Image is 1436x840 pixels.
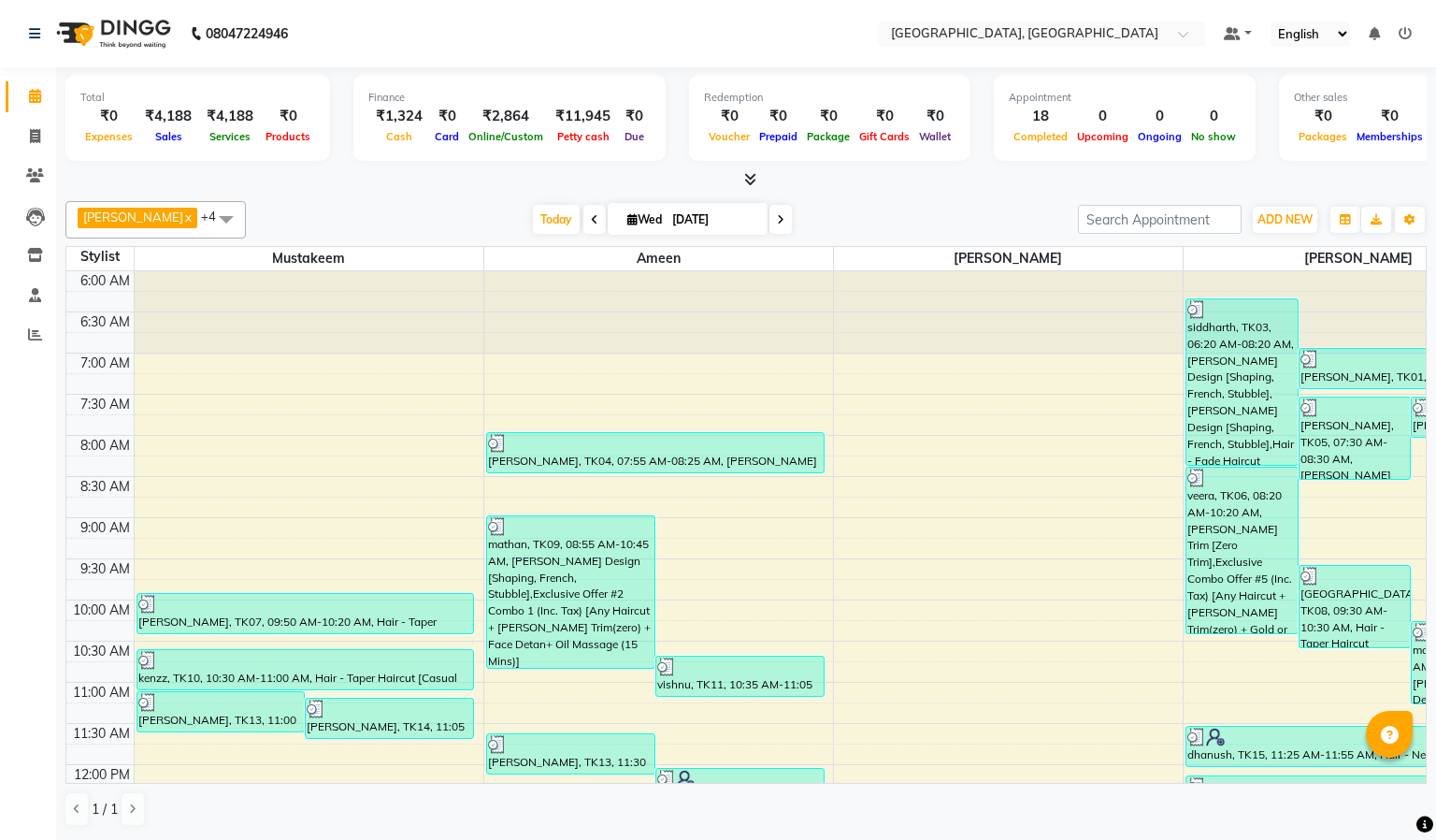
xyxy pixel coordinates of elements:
[1294,130,1352,143] span: Packages
[618,106,651,127] div: ₹0
[137,692,305,731] div: [PERSON_NAME], TK13, 11:00 AM-11:30 AM, Hair - Little Champ [Boys Haircut - Below 7 years]
[368,90,651,106] div: Finance
[77,518,134,538] div: 9:00 AM
[77,436,134,456] div: 8:00 AM
[137,650,474,689] div: kenzz, TK10, 10:30 AM-11:00 AM, Hair - Taper Haircut [Casual and Professional]
[834,247,1183,270] span: [PERSON_NAME]
[914,106,955,127] div: ₹0
[77,395,134,414] div: 7:30 AM
[69,724,134,744] div: 11:30 AM
[77,271,134,291] div: 6:00 AM
[430,106,464,127] div: ₹0
[623,212,667,226] span: Wed
[1009,130,1072,143] span: Completed
[464,130,548,143] span: Online/Custom
[464,106,548,127] div: ₹2,864
[381,130,417,143] span: Cash
[1186,468,1298,633] div: veera, TK06, 08:20 AM-10:20 AM, [PERSON_NAME] Trim [Zero Trim],Exclusive Combo Offer #5 (Inc. Tax...
[620,130,649,143] span: Due
[137,594,474,633] div: [PERSON_NAME], TK07, 09:50 AM-10:20 AM, Hair - Taper Haircut [Casual and Professional]
[656,657,824,696] div: vishnu, TK11, 10:35 AM-11:05 AM, [PERSON_NAME] Design [Shaping, French, Stubble]
[80,130,137,143] span: Expenses
[802,106,854,127] div: ₹0
[1186,130,1241,143] span: No show
[1072,106,1133,127] div: 0
[137,106,199,127] div: ₹4,188
[77,477,134,497] div: 8:30 AM
[1352,106,1428,127] div: ₹0
[854,106,914,127] div: ₹0
[261,130,315,143] span: Products
[201,209,230,224] span: +4
[1186,299,1298,465] div: siddharth, TK03, 06:20 AM-08:20 AM, [PERSON_NAME] Design [Shaping, French, Stubble],[PERSON_NAME]...
[205,130,255,143] span: Services
[306,699,473,738] div: [PERSON_NAME], TK14, 11:05 AM-11:35 AM, Hair - New Look [Change of Style]
[802,130,854,143] span: Package
[487,433,824,472] div: [PERSON_NAME], TK04, 07:55 AM-08:25 AM, [PERSON_NAME] Design [Shaping, French, Stubble]
[69,601,134,620] div: 10:00 AM
[754,106,802,127] div: ₹0
[1352,130,1428,143] span: Memberships
[1300,398,1411,479] div: [PERSON_NAME], TK05, 07:30 AM-08:30 AM, [PERSON_NAME] Design [Shaping, French, Stubble],Hair - Ta...
[704,130,754,143] span: Voucher
[548,106,618,127] div: ₹11,945
[77,559,134,579] div: 9:30 AM
[92,800,118,819] span: 1 / 1
[1257,212,1313,226] span: ADD NEW
[1009,106,1072,127] div: 18
[1300,566,1411,647] div: [GEOGRAPHIC_DATA], TK08, 09:30 AM-10:30 AM, Hair - Taper Haircut [Casual and Professional],Hair -...
[1253,207,1317,233] button: ADD NEW
[914,130,955,143] span: Wallet
[135,247,483,270] span: Mustakeem
[1294,106,1352,127] div: ₹0
[206,7,288,60] b: 08047224946
[83,210,183,224] span: [PERSON_NAME]
[487,734,654,774] div: [PERSON_NAME], TK13, 11:30 AM-12:00 PM, Hair - Little Champ [Boys Haircut - Below 7 years]
[261,106,315,127] div: ₹0
[1186,106,1241,127] div: 0
[1133,130,1186,143] span: Ongoing
[484,247,833,270] span: Ameen
[368,106,430,127] div: ₹1,324
[487,516,654,668] div: mathan, TK09, 08:55 AM-10:45 AM, [PERSON_NAME] Design [Shaping, French, Stubble],Exclusive Offer ...
[69,642,134,661] div: 10:30 AM
[704,90,955,106] div: Redemption
[1078,205,1242,234] input: Search Appointment
[704,106,754,127] div: ₹0
[199,106,261,127] div: ₹4,188
[69,683,134,702] div: 11:00 AM
[533,205,580,234] span: Today
[66,247,134,267] div: Stylist
[1072,130,1133,143] span: Upcoming
[553,130,614,143] span: Petty cash
[430,130,464,143] span: Card
[1009,90,1241,106] div: Appointment
[754,130,802,143] span: Prepaid
[667,206,760,234] input: 2025-09-03
[151,130,187,143] span: Sales
[77,354,134,373] div: 7:00 AM
[70,765,134,785] div: 12:00 PM
[80,90,315,106] div: Total
[854,130,914,143] span: Gift Cards
[77,312,134,332] div: 6:30 AM
[1133,106,1186,127] div: 0
[183,210,192,224] a: x
[48,7,176,60] img: logo
[80,106,137,127] div: ₹0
